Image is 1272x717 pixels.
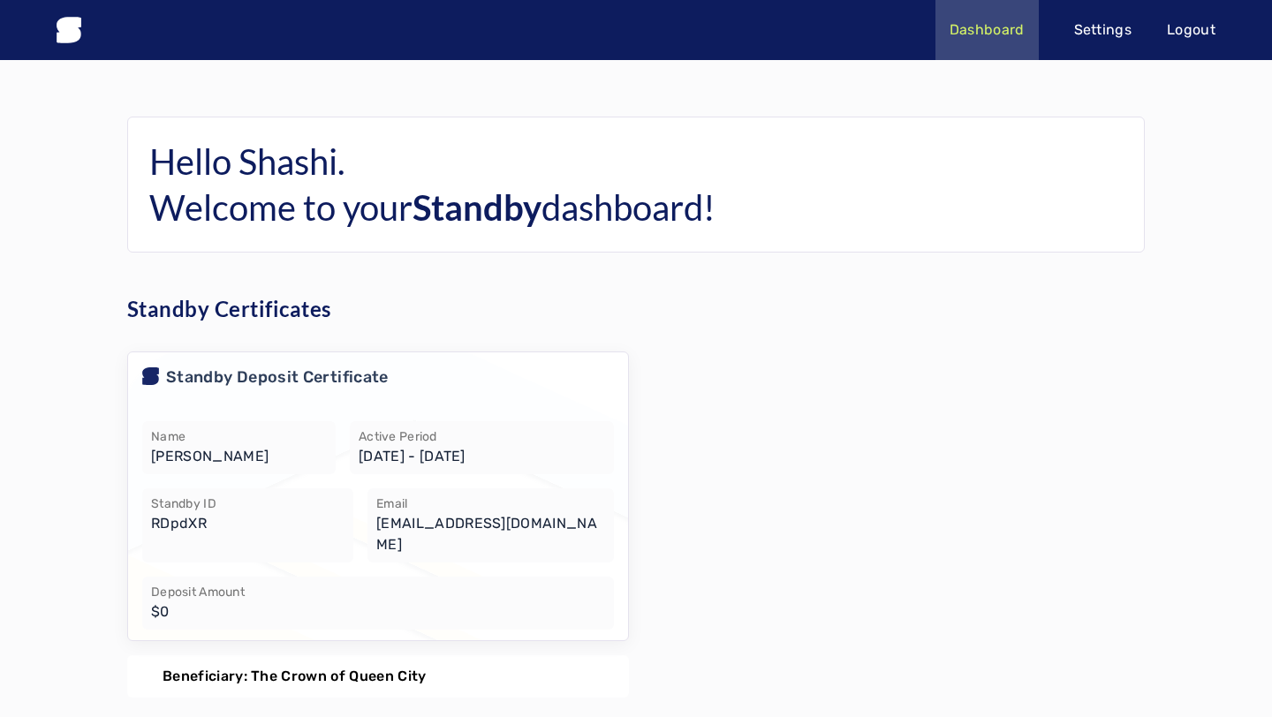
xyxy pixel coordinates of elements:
p: Standby Certificates [127,295,331,323]
p: [DATE] - [DATE] [359,446,605,467]
p: Standby ID [151,495,344,513]
p: Name [151,428,327,446]
p: Settings [1074,19,1132,41]
p: Logout [1167,19,1215,41]
p: Dashboard [950,19,1025,41]
p: Standby Deposit Certificate [166,365,389,389]
h6: Hello Shashi. Welcome to your dashboard! [149,139,1123,230]
p: RDpdXR [151,513,344,534]
p: Beneficiary: The Crown of Queen City [163,666,427,687]
span: Standby [413,186,541,229]
p: [PERSON_NAME] [151,446,327,467]
p: [EMAIL_ADDRESS][DOMAIN_NAME] [376,513,605,555]
p: $0 [151,601,605,623]
p: Active Period [359,428,605,446]
p: Email [376,495,605,513]
p: Deposit Amount [151,584,605,601]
